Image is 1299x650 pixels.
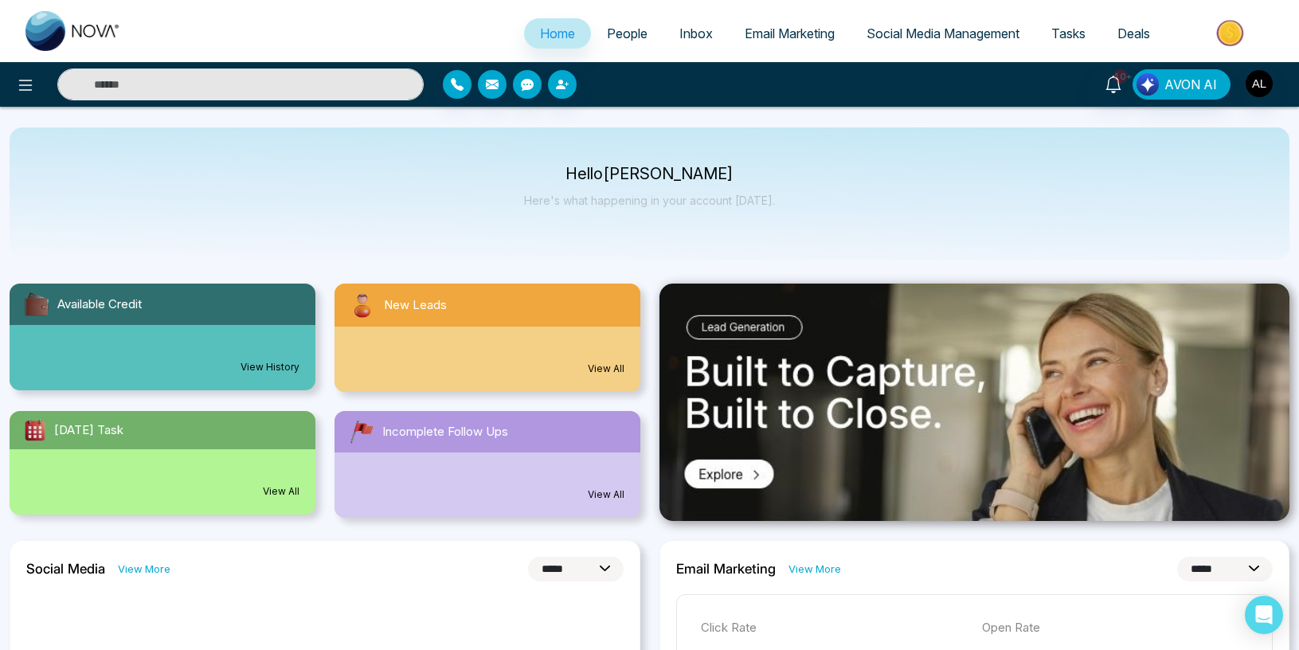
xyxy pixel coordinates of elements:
[679,25,713,41] span: Inbox
[57,296,142,314] span: Available Credit
[524,18,591,49] a: Home
[25,11,121,51] img: Nova CRM Logo
[1035,18,1101,49] a: Tasks
[1101,18,1166,49] a: Deals
[263,484,299,499] a: View All
[382,423,508,441] span: Incomplete Follow Ups
[1113,69,1128,84] span: 10+
[325,411,650,518] a: Incomplete Follow UpsView All
[22,417,48,443] img: todayTask.svg
[788,562,841,577] a: View More
[241,360,299,374] a: View History
[524,167,775,181] p: Hello [PERSON_NAME]
[347,290,378,320] img: newLeads.svg
[118,562,170,577] a: View More
[588,362,624,376] a: View All
[701,619,967,637] p: Click Rate
[26,561,105,577] h2: Social Media
[1137,73,1159,96] img: Lead Flow
[867,25,1019,41] span: Social Media Management
[384,296,447,315] span: New Leads
[1051,25,1086,41] span: Tasks
[745,25,835,41] span: Email Marketing
[325,284,650,392] a: New LeadsView All
[347,417,376,446] img: followUps.svg
[851,18,1035,49] a: Social Media Management
[1117,25,1150,41] span: Deals
[607,25,648,41] span: People
[676,561,776,577] h2: Email Marketing
[1174,15,1289,51] img: Market-place.gif
[540,25,575,41] span: Home
[588,487,624,502] a: View All
[1164,75,1217,94] span: AVON AI
[1245,596,1283,634] div: Open Intercom Messenger
[729,18,851,49] a: Email Marketing
[1094,69,1133,97] a: 10+
[22,290,51,319] img: availableCredit.svg
[1246,70,1273,97] img: User Avatar
[982,619,1248,637] p: Open Rate
[1133,69,1231,100] button: AVON AI
[54,421,123,440] span: [DATE] Task
[524,194,775,207] p: Here's what happening in your account [DATE].
[591,18,663,49] a: People
[663,18,729,49] a: Inbox
[659,284,1289,521] img: .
